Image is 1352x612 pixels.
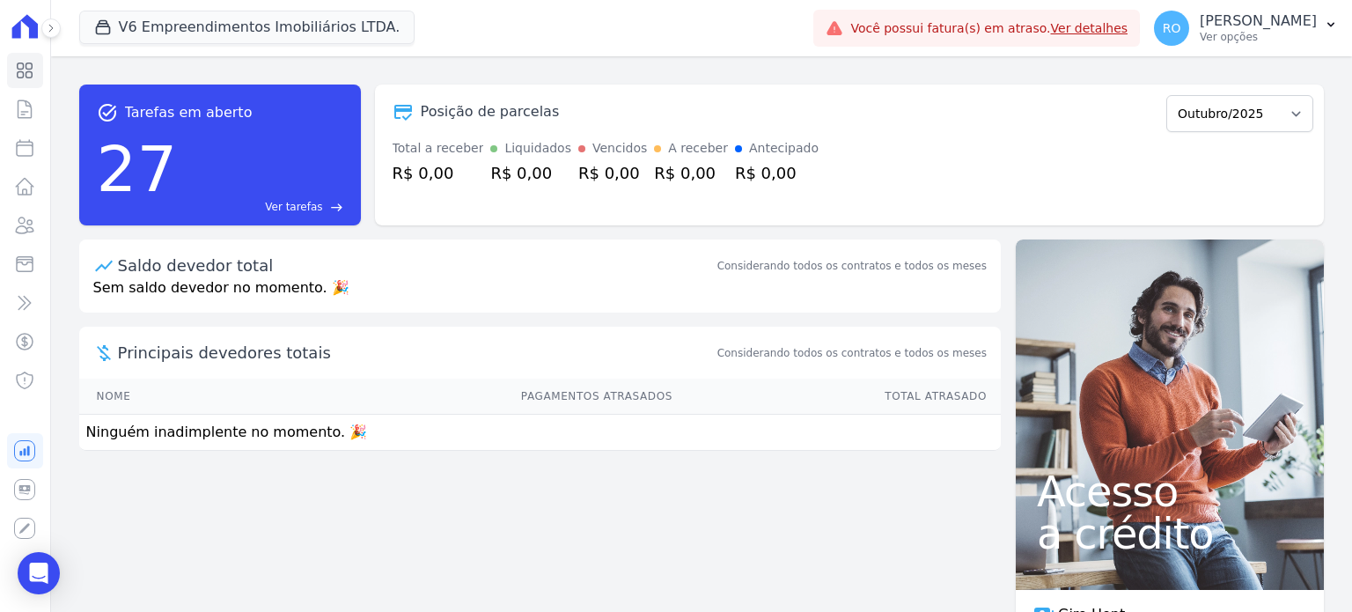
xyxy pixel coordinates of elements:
span: Você possui fatura(s) em atraso. [850,19,1128,38]
a: Ver detalhes [1051,21,1128,35]
p: Sem saldo devedor no momento. 🎉 [79,277,1001,313]
div: A receber [668,139,728,158]
div: R$ 0,00 [490,161,571,185]
button: V6 Empreendimentos Imobiliários LTDA. [79,11,415,44]
span: Ver tarefas [265,199,322,215]
div: Liquidados [504,139,571,158]
a: Ver tarefas east [184,199,342,215]
div: Antecipado [749,139,819,158]
th: Total Atrasado [673,379,1001,415]
div: R$ 0,00 [578,161,647,185]
div: Saldo devedor total [118,254,714,277]
span: task_alt [97,102,118,123]
span: Considerando todos os contratos e todos os meses [717,345,987,361]
button: RO [PERSON_NAME] Ver opções [1140,4,1352,53]
span: Acesso [1037,470,1303,512]
div: Considerando todos os contratos e todos os meses [717,258,987,274]
div: R$ 0,00 [393,161,484,185]
div: Open Intercom Messenger [18,552,60,594]
th: Nome [79,379,244,415]
span: a crédito [1037,512,1303,555]
span: Principais devedores totais [118,341,714,365]
td: Ninguém inadimplente no momento. 🎉 [79,415,1001,451]
p: Ver opções [1200,30,1317,44]
p: [PERSON_NAME] [1200,12,1317,30]
div: R$ 0,00 [654,161,728,185]
div: Posição de parcelas [421,101,560,122]
span: RO [1163,22,1181,34]
div: 27 [97,123,178,215]
span: Tarefas em aberto [125,102,253,123]
div: Vencidos [592,139,647,158]
th: Pagamentos Atrasados [244,379,673,415]
div: R$ 0,00 [735,161,819,185]
div: Total a receber [393,139,484,158]
span: east [330,201,343,214]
